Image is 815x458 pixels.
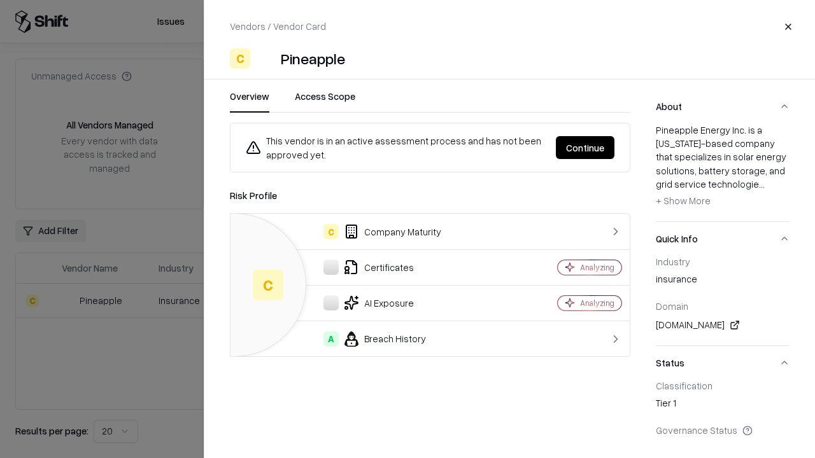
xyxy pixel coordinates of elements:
div: Risk Profile [230,188,630,203]
div: Pineapple [281,48,345,69]
div: Governance Status [656,424,790,436]
span: + Show More [656,195,711,206]
div: Industry [656,256,790,267]
div: [DOMAIN_NAME] [656,317,790,333]
div: Classification [656,380,790,391]
div: C [323,224,339,239]
div: insurance [656,272,790,290]
div: Certificates [241,260,513,275]
div: C [230,48,250,69]
p: Vendors / Vendor Card [230,20,326,33]
button: Access Scope [295,90,355,113]
button: Status [656,346,790,380]
div: C [253,270,283,300]
button: About [656,90,790,123]
div: This vendor is in an active assessment process and has not been approved yet. [246,134,546,162]
img: Pineapple [255,48,276,69]
div: Company Maturity [241,224,513,239]
div: Quick Info [656,256,790,345]
div: Domain [656,300,790,312]
div: Pineapple Energy Inc. is a [US_STATE]-based company that specializes in solar energy solutions, b... [656,123,790,211]
div: Analyzing [580,298,614,309]
button: Continue [556,136,614,159]
button: + Show More [656,191,711,211]
div: AI Exposure [241,295,513,310]
div: Analyzing [580,262,614,273]
div: Breach History [241,331,513,347]
div: A [323,331,339,347]
div: About [656,123,790,221]
button: Overview [230,90,269,113]
button: Quick Info [656,222,790,256]
div: Tier 1 [656,396,790,414]
span: ... [759,178,765,190]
